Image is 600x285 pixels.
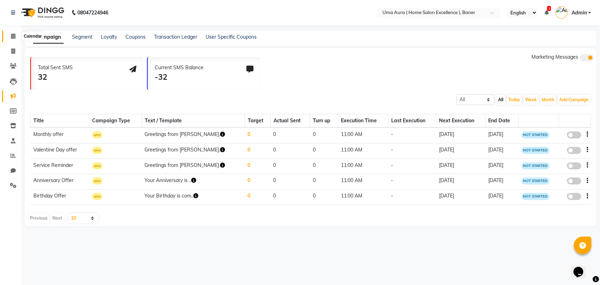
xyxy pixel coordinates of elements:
a: Transaction Ledger [154,34,197,40]
a: User Specific Coupons [206,34,257,40]
td: 0 [245,189,270,205]
td: - [388,143,436,158]
td: [DATE] [436,158,485,174]
div: 32 [38,71,73,83]
td: - [388,174,436,189]
td: 0 [245,158,270,174]
a: Loyalty [101,34,117,40]
th: Execution Time [338,114,388,128]
th: Last Execution [388,114,436,128]
img: Admin [555,6,568,19]
td: Your Anniversary is .. [142,174,245,189]
span: sms [92,193,102,200]
td: [DATE] [436,174,485,189]
a: Coupons [125,34,146,40]
th: Actual Sent [270,114,310,128]
td: 0 [245,143,270,158]
div: Current SMS Balance [155,64,204,71]
td: 0 [310,143,338,158]
a: 1 [544,9,548,16]
th: Target [245,114,270,128]
span: sms [92,177,102,184]
button: Month [540,95,556,105]
span: sms [92,162,102,169]
div: Calendar [22,32,44,41]
th: Text / Template [142,114,245,128]
td: 0 [245,174,270,189]
td: 0 [245,128,270,143]
th: Title [31,114,89,128]
span: NOT STARTED [521,193,549,200]
td: 0 [310,189,338,205]
td: 11:00 AM [338,158,388,174]
td: - [388,189,436,205]
td: [DATE] [485,189,518,205]
div: -32 [155,71,204,83]
td: Greetings from [PERSON_NAME]. [142,158,245,174]
button: Week [523,95,538,105]
td: [DATE] [485,174,518,189]
b: 08047224946 [77,3,108,22]
label: false [567,131,581,138]
label: false [567,162,581,169]
td: 0 [270,189,310,205]
td: 0 [310,174,338,189]
span: NOT STARTED [521,131,549,138]
td: 0 [270,174,310,189]
td: Birthday Offer [31,189,89,205]
button: Today [507,95,522,105]
button: All [496,95,505,105]
td: Anniversary Offer [31,174,89,189]
td: 11:00 AM [338,189,388,205]
td: 0 [310,128,338,143]
td: - [388,128,436,143]
iframe: chat widget [570,257,593,278]
td: 0 [270,143,310,158]
td: 0 [270,158,310,174]
span: 1 [547,6,551,11]
td: Valentine Day offer [31,143,89,158]
label: false [567,177,581,184]
span: NOT STARTED [521,177,549,184]
span: Marketing Messages [531,54,578,60]
th: Campaign Type [89,114,142,128]
img: logo [18,3,66,22]
td: [DATE] [485,128,518,143]
span: Admin [571,9,587,17]
span: sms [92,147,102,154]
th: Turn up [310,114,338,128]
a: Campaign [33,31,64,44]
td: Greetings from [PERSON_NAME]. [142,143,245,158]
span: NOT STARTED [521,162,549,169]
td: - [388,158,436,174]
span: NOT STARTED [521,147,549,154]
td: [DATE] [485,158,518,174]
a: Segment [72,34,92,40]
th: End Date [485,114,518,128]
td: 11:00 AM [338,174,388,189]
label: false [567,147,581,154]
td: Greetings from [PERSON_NAME]. [142,128,245,143]
label: false [567,193,581,200]
td: 11:00 AM [338,128,388,143]
span: sms [92,131,102,138]
th: Next Execution [436,114,485,128]
div: Total Sent SMS [38,64,73,71]
td: [DATE] [485,143,518,158]
td: 0 [310,158,338,174]
td: [DATE] [436,189,485,205]
td: 11:00 AM [338,143,388,158]
td: [DATE] [436,143,485,158]
td: 0 [270,128,310,143]
button: Add Campaign [557,95,590,105]
td: [DATE] [436,128,485,143]
td: Your Birthday is com.. [142,189,245,205]
td: Service Reminder [31,158,89,174]
td: Monthly offer [31,128,89,143]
